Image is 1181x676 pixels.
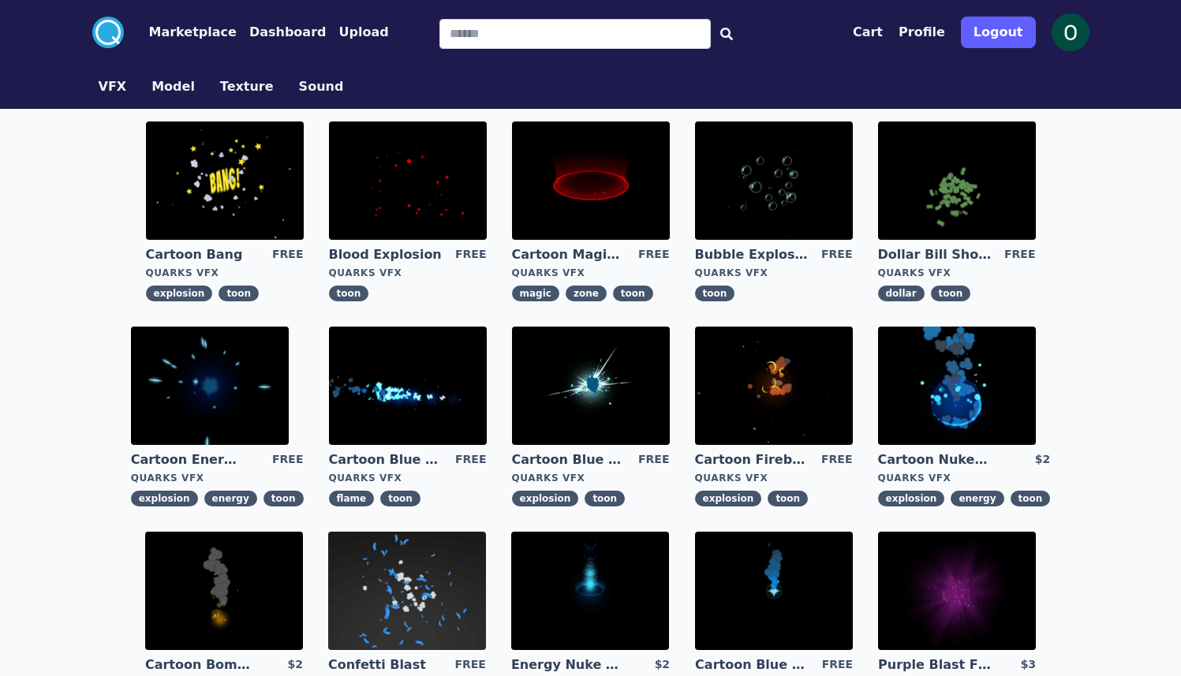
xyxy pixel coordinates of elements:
img: imgAlt [131,327,289,445]
a: Cartoon Energy Explosion [131,451,245,469]
img: imgAlt [329,327,487,445]
img: imgAlt [512,327,670,445]
a: Cartoon Bomb Fuse [145,656,259,674]
input: Search [439,19,711,49]
button: Dashboard [249,23,327,42]
span: toon [585,491,625,506]
span: explosion [146,286,213,301]
a: Marketplace [124,23,237,42]
div: $3 [1021,656,1036,674]
img: imgAlt [695,532,853,650]
div: FREE [1004,246,1035,263]
img: imgAlt [511,532,669,650]
div: Quarks VFX [878,472,1051,484]
div: Quarks VFX [329,472,487,484]
div: Quarks VFX [131,472,304,484]
img: imgAlt [695,121,853,240]
span: toon [329,286,369,301]
a: Sound [286,77,357,96]
a: Cartoon Blue Gas Explosion [512,451,626,469]
img: imgAlt [878,532,1036,650]
div: $2 [287,656,302,674]
span: toon [263,491,304,506]
div: FREE [455,451,486,469]
a: Confetti Blast [328,656,442,674]
div: FREE [638,451,669,469]
a: Cartoon Blue Flamethrower [329,451,443,469]
div: FREE [272,246,303,263]
img: imgAlt [145,532,303,650]
span: toon [1011,491,1051,506]
button: Upload [338,23,388,42]
span: toon [695,286,735,301]
a: Cartoon Bang [146,246,260,263]
img: profile [1052,13,1089,51]
button: Sound [299,77,344,96]
img: imgAlt [512,121,670,240]
button: Texture [220,77,274,96]
div: Quarks VFX [512,267,670,279]
span: explosion [131,491,198,506]
span: flame [329,491,375,506]
a: Upload [326,23,388,42]
img: imgAlt [328,532,486,650]
a: Model [139,77,207,96]
a: Energy Nuke Muzzle Flash [511,656,625,674]
button: Logout [961,17,1036,48]
div: FREE [638,246,669,263]
span: energy [204,491,257,506]
a: VFX [86,77,140,96]
span: toon [219,286,259,301]
a: Cartoon Magic Zone [512,246,626,263]
span: zone [566,286,607,301]
div: Quarks VFX [695,267,853,279]
a: Cartoon Blue Flare [695,656,809,674]
div: FREE [272,451,303,469]
img: imgAlt [329,121,487,240]
button: Marketplace [149,23,237,42]
img: imgAlt [146,121,304,240]
div: $2 [1035,451,1050,469]
a: Logout [961,10,1036,54]
span: toon [380,491,420,506]
div: Quarks VFX [329,267,487,279]
span: explosion [512,491,579,506]
div: $2 [655,656,670,674]
button: Model [151,77,195,96]
a: Bubble Explosion [695,246,809,263]
img: imgAlt [695,327,853,445]
img: imgAlt [878,121,1036,240]
div: FREE [821,451,852,469]
span: toon [931,286,971,301]
div: Quarks VFX [695,472,853,484]
span: magic [512,286,559,301]
img: imgAlt [878,327,1036,445]
div: FREE [821,246,852,263]
div: Quarks VFX [512,472,670,484]
a: Purple Blast Fireworks [878,656,992,674]
button: Cart [853,23,883,42]
a: Blood Explosion [329,246,443,263]
div: Quarks VFX [146,267,304,279]
span: explosion [695,491,762,506]
div: FREE [822,656,853,674]
a: Cartoon Fireball Explosion [695,451,809,469]
span: explosion [878,491,945,506]
button: Profile [899,23,945,42]
div: Quarks VFX [878,267,1036,279]
a: Texture [207,77,286,96]
span: energy [951,491,1003,506]
span: toon [613,286,653,301]
a: Dollar Bill Shower [878,246,992,263]
a: Dashboard [237,23,327,42]
div: FREE [454,656,485,674]
span: dollar [878,286,925,301]
a: Cartoon Nuke Energy Explosion [878,451,992,469]
div: FREE [455,246,486,263]
span: toon [768,491,808,506]
button: VFX [99,77,127,96]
